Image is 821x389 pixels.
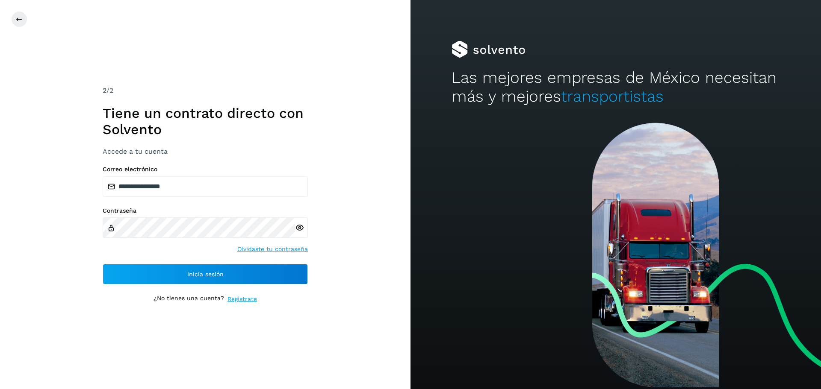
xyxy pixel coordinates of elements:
[103,166,308,173] label: Correo electrónico
[103,85,308,96] div: /2
[237,245,308,254] a: Olvidaste tu contraseña
[103,147,308,155] h3: Accede a tu cuenta
[187,271,224,277] span: Inicia sesión
[103,86,106,94] span: 2
[103,264,308,284] button: Inicia sesión
[103,105,308,138] h1: Tiene un contrato directo con Solvento
[103,207,308,214] label: Contraseña
[452,68,780,106] h2: Las mejores empresas de México necesitan más y mejores
[227,295,257,304] a: Regístrate
[154,295,224,304] p: ¿No tienes una cuenta?
[561,87,664,105] span: transportistas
